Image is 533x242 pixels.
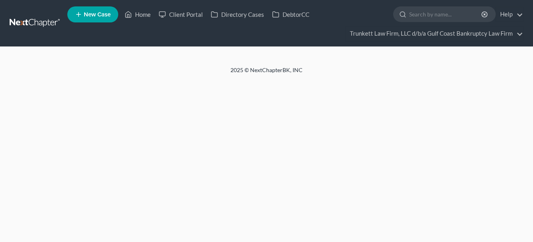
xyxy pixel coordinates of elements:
[155,7,207,22] a: Client Portal
[409,7,483,22] input: Search by name...
[346,26,523,41] a: Trunkett Law Firm, LLC d/b/a Gulf Coast Bankruptcy Law Firm
[121,7,155,22] a: Home
[38,66,495,81] div: 2025 © NextChapterBK, INC
[207,7,268,22] a: Directory Cases
[268,7,313,22] a: DebtorCC
[84,12,111,18] span: New Case
[496,7,523,22] a: Help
